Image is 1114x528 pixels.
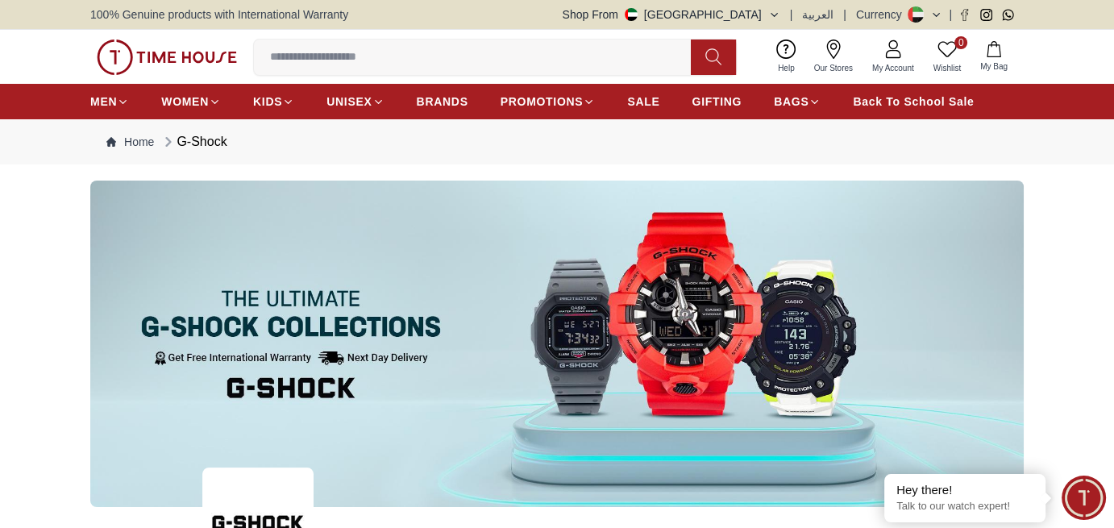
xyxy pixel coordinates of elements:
[954,36,967,49] span: 0
[774,87,821,116] a: BAGS
[692,94,742,110] span: GIFTING
[980,9,992,21] a: Instagram
[501,87,596,116] a: PROMOTIONS
[563,6,780,23] button: Shop From[GEOGRAPHIC_DATA]
[974,60,1014,73] span: My Bag
[790,6,793,23] span: |
[853,94,974,110] span: Back To School Sale
[896,500,1033,513] p: Talk to our watch expert!
[160,132,227,152] div: G-Shock
[90,87,129,116] a: MEN
[90,119,1024,164] nav: Breadcrumb
[417,87,468,116] a: BRANDS
[774,94,808,110] span: BAGS
[692,87,742,116] a: GIFTING
[161,94,209,110] span: WOMEN
[417,94,468,110] span: BRANDS
[627,87,659,116] a: SALE
[949,6,952,23] span: |
[808,62,859,74] span: Our Stores
[896,482,1033,498] div: Hey there!
[856,6,908,23] div: Currency
[625,8,638,21] img: United Arab Emirates
[1062,476,1106,520] div: Chat Widget
[971,38,1017,76] button: My Bag
[924,36,971,77] a: 0Wishlist
[90,6,348,23] span: 100% Genuine products with International Warranty
[106,134,154,150] a: Home
[804,36,863,77] a: Our Stores
[843,6,846,23] span: |
[97,39,237,75] img: ...
[771,62,801,74] span: Help
[253,94,282,110] span: KIDS
[253,87,294,116] a: KIDS
[326,94,372,110] span: UNISEX
[627,94,659,110] span: SALE
[768,36,804,77] a: Help
[90,181,1024,507] img: ...
[853,87,974,116] a: Back To School Sale
[161,87,221,116] a: WOMEN
[90,94,117,110] span: MEN
[1002,9,1014,21] a: Whatsapp
[958,9,971,21] a: Facebook
[802,6,833,23] button: العربية
[326,87,384,116] a: UNISEX
[501,94,584,110] span: PROMOTIONS
[866,62,921,74] span: My Account
[927,62,967,74] span: Wishlist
